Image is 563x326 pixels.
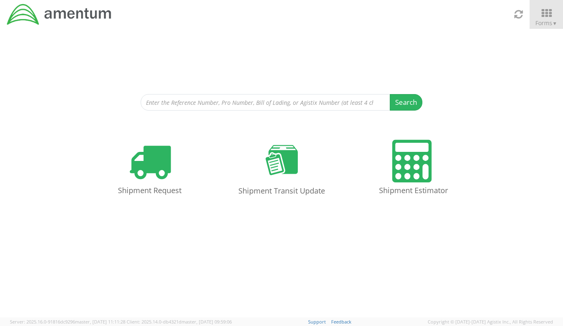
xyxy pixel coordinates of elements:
button: Search [390,94,422,111]
a: Shipment Request [88,132,212,207]
img: dyn-intl-logo-049831509241104b2a82.png [6,3,113,26]
a: Shipment Estimator [352,132,476,207]
span: Copyright © [DATE]-[DATE] Agistix Inc., All Rights Reserved [428,319,553,325]
span: Server: 2025.16.0-91816dc9296 [10,319,125,325]
h4: Shipment Transit Update [228,187,335,195]
span: master, [DATE] 09:59:06 [181,319,232,325]
span: master, [DATE] 11:11:28 [75,319,125,325]
a: Support [308,319,326,325]
input: Enter the Reference Number, Pro Number, Bill of Lading, or Agistix Number (at least 4 chars) [141,94,390,111]
span: Forms [535,19,557,27]
span: Client: 2025.14.0-db4321d [127,319,232,325]
a: Feedback [331,319,351,325]
h4: Shipment Estimator [360,187,467,195]
a: Shipment Transit Update [220,131,344,208]
h4: Shipment Request [96,187,203,195]
span: ▼ [552,20,557,27]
